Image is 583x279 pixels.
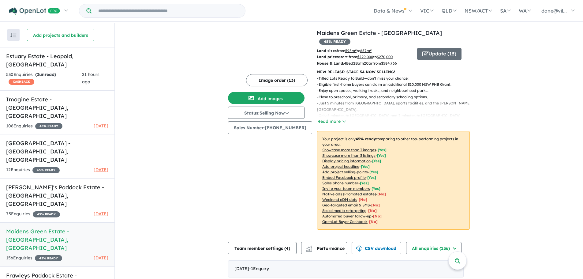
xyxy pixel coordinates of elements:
[322,203,370,207] u: Geo-targeted email & SMS
[356,137,376,141] b: 45 % ready
[356,246,362,252] img: download icon
[369,170,378,174] span: [ Yes ]
[377,192,386,196] span: [No]
[360,181,369,185] span: [ Yes ]
[353,61,355,66] u: 2
[94,211,108,217] span: [DATE]
[352,242,401,254] button: CSV download
[317,48,413,54] p: from
[317,61,344,66] b: House & Land:
[322,214,372,218] u: Automated buyer follow-up
[6,123,62,130] div: 108 Enquir ies
[322,208,367,213] u: Social media retargeting
[377,55,393,59] u: $ 270,000
[369,219,378,224] span: [No]
[37,72,39,77] span: 2
[322,170,368,174] u: Add project selling-points
[317,69,470,75] p: NEW RELEASE: STAGE 5A NOW SELLING!
[317,118,346,125] button: Read more
[322,197,357,202] u: Weekend eDM slots
[317,55,339,59] b: Land prices
[317,75,475,81] p: - Titled Lots Ready to Build—don’t miss your chance!
[322,164,359,169] u: Add project headline
[9,79,34,85] span: CASHBACK
[6,227,108,252] h5: Maidens Green Estate - [GEOGRAPHIC_DATA] , [GEOGRAPHIC_DATA]
[94,255,108,261] span: [DATE]
[364,61,366,66] u: 2
[317,88,475,94] p: - Enjoy open spaces, walking tracks, and neighbourhood parks.
[6,210,60,218] div: 75 Enquir ies
[345,48,357,53] u: 595 m
[317,60,413,66] p: Bed Bath Car from
[381,61,397,66] u: $ 584,766
[6,71,82,86] div: 530 Enquir ies
[373,214,382,218] span: [No]
[367,175,376,180] span: [ Yes ]
[228,121,312,134] button: Sales Number:[PHONE_NUMBER]
[317,81,475,88] p: - Eligible first-home buyers can claim an additional $10,000 NSW FHB Grant.
[372,159,381,163] span: [ Yes ]
[378,148,387,152] span: [ Yes ]
[322,148,376,152] u: Showcase more than 3 images
[228,260,464,277] div: [DATE]
[6,52,108,69] h5: Estuary Estate - Leopold , [GEOGRAPHIC_DATA]
[417,48,462,60] button: Update (13)
[6,254,62,262] div: 156 Enquir ies
[317,100,475,113] p: - Just 5 minutes from [GEOGRAPHIC_DATA], sports facilities, and the [PERSON_NAME][GEOGRAPHIC_DATA].
[317,113,475,119] p: - Only 6 minutes to [GEOGRAPHIC_DATA] and 7 minutes to [GEOGRAPHIC_DATA].
[373,55,393,59] span: to
[359,197,367,202] span: [No]
[322,192,376,196] u: Native ads (Promoted estate)
[377,153,386,158] span: [ Yes ]
[228,92,305,104] button: Add images
[228,107,305,119] button: Status:Selling Now
[249,266,269,271] span: - 1 Enquir y
[32,167,60,173] span: 45 % READY
[322,219,368,224] u: OpenLot Buyer Cashback
[368,208,377,213] span: [No]
[6,166,60,174] div: 12 Enquir ies
[322,181,358,185] u: Sales phone number
[35,123,62,129] span: 45 % READY
[94,123,108,129] span: [DATE]
[246,74,308,86] button: Image order (13)
[317,29,442,36] a: Maidens Green Estate - [GEOGRAPHIC_DATA]
[93,4,244,17] input: Try estate name, suburb, builder or developer
[319,39,350,45] span: 45 % READY
[35,72,56,77] strong: ( unread)
[317,48,337,53] b: Land sizes
[317,94,475,100] p: - Close to preschool, primary, and secondary schooling options.
[27,29,94,41] button: Add projects and builders
[372,186,380,191] span: [ Yes ]
[355,48,357,51] sup: 2
[307,246,345,251] span: Performance
[35,255,62,261] span: 45 % READY
[9,7,60,15] img: Openlot PRO Logo White
[6,139,108,164] h5: [GEOGRAPHIC_DATA] - [GEOGRAPHIC_DATA] , [GEOGRAPHIC_DATA]
[6,95,108,120] h5: Imagine Estate - [GEOGRAPHIC_DATA] , [GEOGRAPHIC_DATA]
[10,33,17,37] img: sort.svg
[406,242,462,254] button: All enquiries (156)
[361,164,370,169] span: [ Yes ]
[322,175,366,180] u: Embed Facebook profile
[344,61,346,66] u: 4
[82,72,99,85] span: 21 hours ago
[33,211,60,217] span: 45 % READY
[317,131,470,230] p: Your project is only comparing to other top-performing projects in your area: - - - - - - - - - -...
[228,242,297,254] button: Team member settings (4)
[322,186,370,191] u: Invite your team members
[306,246,312,249] img: line-chart.svg
[357,48,372,53] span: to
[360,48,372,53] u: 857 m
[306,247,312,251] img: bar-chart.svg
[6,183,108,208] h5: [PERSON_NAME]'s Paddock Estate - [GEOGRAPHIC_DATA] , [GEOGRAPHIC_DATA]
[317,54,413,60] p: start from
[357,55,373,59] u: $ 229,000
[370,48,372,51] sup: 2
[322,153,376,158] u: Showcase more than 3 listings
[371,203,380,207] span: [No]
[94,167,108,172] span: [DATE]
[301,242,347,254] button: Performance
[541,8,567,14] span: dane@vil...
[286,246,289,251] span: 4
